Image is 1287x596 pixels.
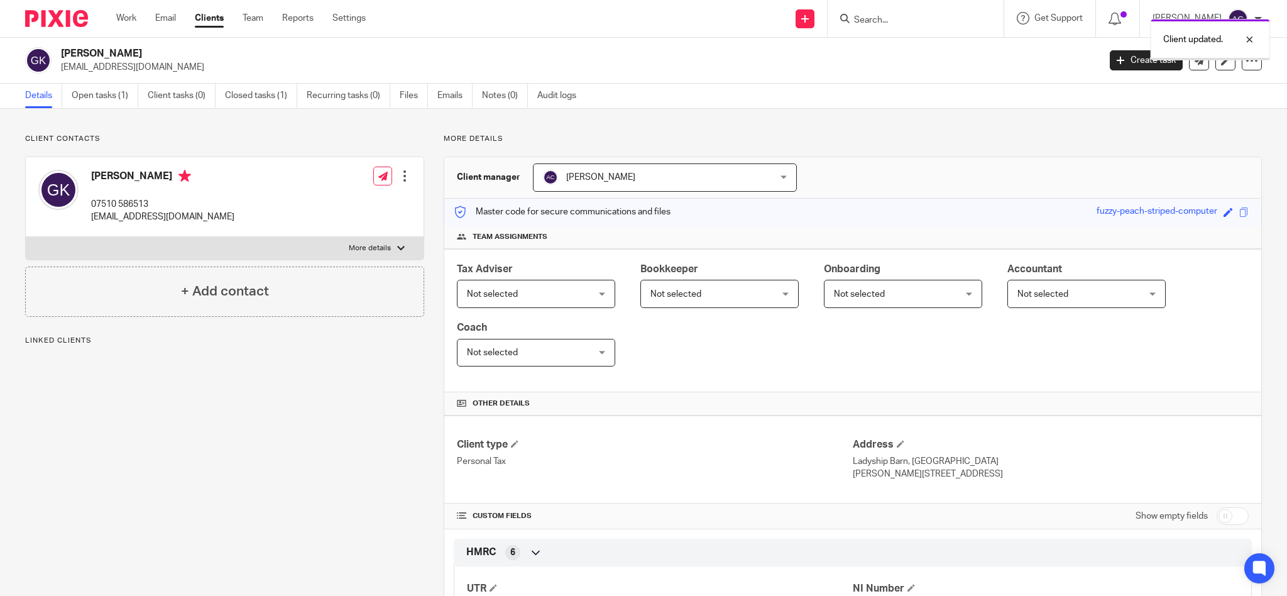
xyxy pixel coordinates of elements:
span: 6 [510,546,515,559]
span: Not selected [467,290,518,299]
h4: CUSTOM FIELDS [457,511,853,521]
span: Not selected [834,290,885,299]
p: Personal Tax [457,455,853,468]
p: More details [444,134,1262,144]
p: Linked clients [25,336,424,346]
div: fuzzy-peach-striped-computer [1097,205,1217,219]
a: Create task [1110,50,1183,70]
i: Primary [178,170,191,182]
p: Ladyship Barn, [GEOGRAPHIC_DATA] [853,455,1249,468]
a: Files [400,84,428,108]
a: Reports [282,12,314,25]
h4: + Add contact [181,282,269,301]
a: Recurring tasks (0) [307,84,390,108]
a: Team [243,12,263,25]
span: HMRC [466,546,496,559]
h2: [PERSON_NAME] [61,47,885,60]
span: Coach [457,323,487,333]
p: More details [349,243,391,253]
a: Emails [437,84,473,108]
span: Not selected [1017,290,1068,299]
span: Not selected [467,348,518,357]
p: [PERSON_NAME][STREET_ADDRESS] [853,468,1249,480]
span: Other details [473,399,530,409]
a: Details [25,84,62,108]
span: Onboarding [824,264,880,274]
span: Tax Adviser [457,264,513,274]
h4: [PERSON_NAME] [91,170,234,185]
a: Clients [195,12,224,25]
img: svg%3E [1228,9,1248,29]
a: Email [155,12,176,25]
a: Settings [332,12,366,25]
span: Not selected [650,290,701,299]
span: Bookkeeper [640,264,698,274]
span: [PERSON_NAME] [566,173,635,182]
a: Notes (0) [482,84,528,108]
h4: Address [853,438,1249,451]
p: [EMAIL_ADDRESS][DOMAIN_NAME] [61,61,1091,74]
label: Show empty fields [1136,510,1208,522]
img: svg%3E [38,170,79,210]
span: Accountant [1007,264,1062,274]
a: Audit logs [537,84,586,108]
p: Client updated. [1168,33,1227,46]
a: Work [116,12,136,25]
img: svg%3E [543,170,558,185]
p: [EMAIL_ADDRESS][DOMAIN_NAME] [91,211,234,223]
h4: UTR [467,582,853,595]
p: Master code for secure communications and files [454,206,671,218]
h3: Client manager [457,171,520,184]
img: Pixie [25,10,88,27]
p: Client contacts [25,134,424,144]
img: svg%3E [25,47,52,74]
a: Client tasks (0) [148,84,216,108]
a: Open tasks (1) [72,84,138,108]
h4: Client type [457,438,853,451]
span: Team assignments [473,232,547,242]
p: 07510 586513 [91,198,234,211]
h4: NI Number [853,582,1239,595]
a: Closed tasks (1) [225,84,297,108]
